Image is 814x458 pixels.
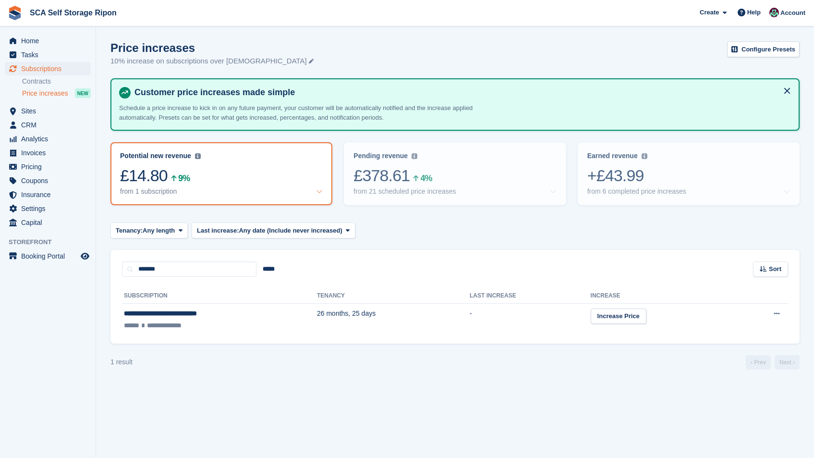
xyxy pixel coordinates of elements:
button: Last increase: Any date (Include never increased) [192,223,355,238]
span: Price increases [22,89,68,98]
span: Create [700,8,719,17]
div: from 1 subscription [120,187,177,196]
span: Invoices [21,146,79,160]
div: +£43.99 [587,166,790,186]
span: Home [21,34,79,48]
div: 4% [420,175,432,182]
div: 1 result [110,357,133,367]
a: Next [775,355,800,370]
a: Previous [746,355,771,370]
a: Increase Price [591,309,646,324]
span: CRM [21,118,79,132]
span: Any date (Include never increased) [239,226,342,235]
img: icon-info-grey-7440780725fd019a000dd9b08b2336e03edf1995a4989e88bcd33f0948082b44.svg [642,153,647,159]
th: Tenancy [317,288,470,304]
img: icon-info-grey-7440780725fd019a000dd9b08b2336e03edf1995a4989e88bcd33f0948082b44.svg [412,153,417,159]
span: 26 months, 25 days [317,309,376,317]
div: Earned revenue [587,152,638,160]
a: menu [5,146,91,160]
span: Tenancy: [116,226,143,235]
span: Help [747,8,761,17]
a: menu [5,118,91,132]
span: Booking Portal [21,249,79,263]
span: Subscriptions [21,62,79,75]
img: Sam Chapman [769,8,779,17]
a: menu [5,34,91,48]
span: Settings [21,202,79,215]
a: menu [5,188,91,201]
span: Account [780,8,805,18]
a: Potential new revenue £14.80 9% from 1 subscription [110,142,332,205]
img: stora-icon-8386f47178a22dfd0bd8f6a31ec36ba5ce8667c1dd55bd0f319d3a0aa187defe.svg [8,6,22,20]
a: Earned revenue +£43.99 from 6 completed price increases [578,142,800,205]
div: from 21 scheduled price increases [353,187,456,196]
a: Price increases NEW [22,88,91,99]
div: £378.61 [353,166,556,186]
span: Sort [769,264,781,274]
a: menu [5,48,91,62]
a: Contracts [22,77,91,86]
nav: Page [744,355,802,370]
span: Insurance [21,188,79,201]
a: menu [5,62,91,75]
th: Last increase [470,288,591,304]
div: NEW [75,88,91,98]
div: from 6 completed price increases [587,187,686,196]
span: Analytics [21,132,79,146]
span: Any length [143,226,175,235]
a: menu [5,249,91,263]
a: SCA Self Storage Ripon [26,5,121,21]
a: Pending revenue £378.61 4% from 21 scheduled price increases [344,142,566,205]
h1: Price increases [110,41,314,54]
p: 10% increase on subscriptions over [DEMOGRAPHIC_DATA] [110,56,314,67]
span: Tasks [21,48,79,62]
h4: Customer price increases made simple [131,87,791,98]
a: menu [5,202,91,215]
div: 9% [178,175,190,182]
span: Last increase: [197,226,239,235]
img: icon-info-grey-7440780725fd019a000dd9b08b2336e03edf1995a4989e88bcd33f0948082b44.svg [195,153,201,159]
span: Capital [21,216,79,229]
a: menu [5,216,91,229]
div: Potential new revenue [120,152,191,160]
th: Subscription [122,288,317,304]
a: menu [5,160,91,173]
p: Schedule a price increase to kick in on any future payment, your customer will be automatically n... [119,103,479,122]
div: £14.80 [120,166,323,186]
a: menu [5,132,91,146]
span: Pricing [21,160,79,173]
a: menu [5,104,91,118]
span: Sites [21,104,79,118]
div: Pending revenue [353,152,408,160]
span: Storefront [9,237,96,247]
span: Coupons [21,174,79,187]
a: Configure Presets [727,41,800,57]
th: Increase [591,288,736,304]
a: Preview store [79,250,91,262]
a: menu [5,174,91,187]
td: - [470,304,591,336]
button: Tenancy: Any length [110,223,188,238]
